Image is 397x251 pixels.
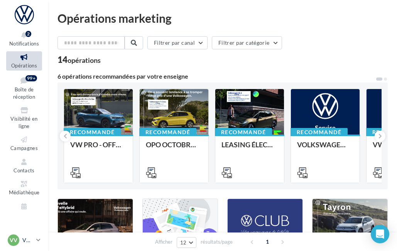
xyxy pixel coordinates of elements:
span: Campagnes [10,145,38,151]
span: Contacts [14,167,35,174]
div: Recommandé [64,128,121,136]
a: Campagnes [6,134,42,153]
a: Boîte de réception99+ [6,74,42,102]
div: Open Intercom Messenger [371,225,389,243]
p: VW VELIZY [22,236,33,244]
span: Visibilité en ligne [10,116,37,129]
span: Notifications [9,40,39,47]
button: Notifications 2 [6,29,42,48]
div: Recommandé [139,128,196,136]
div: Recommandé [291,128,348,136]
span: 12 [180,239,187,246]
a: Calendrier [6,200,42,219]
span: Opérations [11,62,37,69]
a: Contacts [6,156,42,175]
a: Visibilité en ligne [6,104,42,131]
div: 14 [57,56,101,64]
a: Médiathèque [6,178,42,197]
button: Filtrer par catégorie [212,36,282,49]
div: Opérations marketing [57,12,388,24]
div: 6 opérations recommandées par votre enseigne [57,73,375,79]
div: 2 [25,31,31,37]
span: Afficher [155,238,172,246]
div: Recommandé [215,128,272,136]
span: VV [10,236,17,244]
span: Médiathèque [9,189,40,195]
button: 12 [177,237,196,248]
span: Boîte de réception [13,86,35,100]
button: Filtrer par canal [147,36,208,49]
span: résultats/page [201,238,233,246]
div: VW PRO - OFFRE OCTOBRE 25 [70,141,127,156]
div: 99+ [25,75,37,81]
a: Opérations [6,51,42,70]
div: VOLKSWAGEN APRES-VENTE [297,141,353,156]
span: 1 [261,236,274,248]
div: opérations [68,57,101,64]
a: VV VW VELIZY [6,233,42,248]
div: OPO OCTOBRE 2025 [146,141,202,156]
div: LEASING ÉLECTRIQUE 2025 [221,141,278,156]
